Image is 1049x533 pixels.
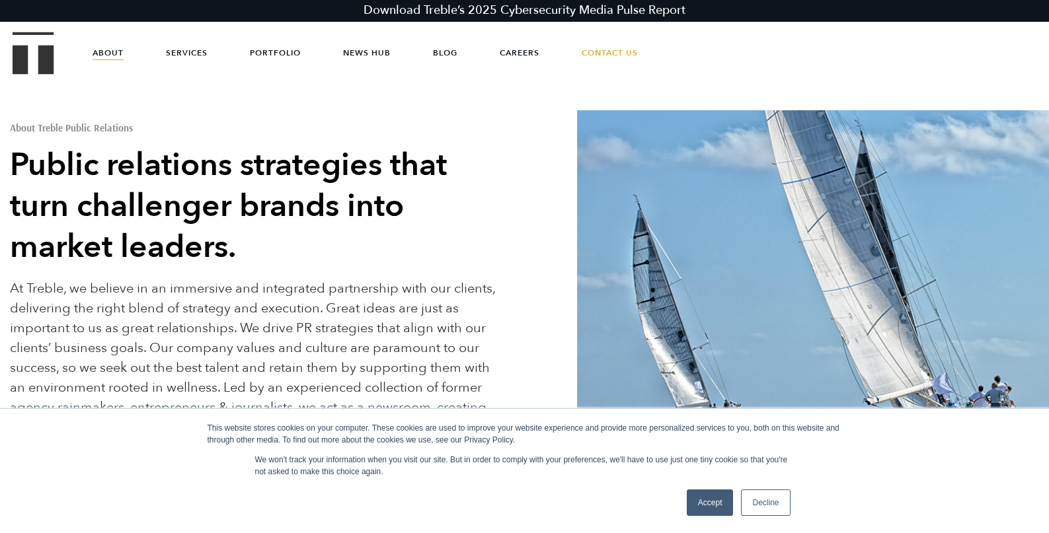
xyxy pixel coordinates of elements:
h1: About Treble Public Relations [10,123,502,133]
p: We won't track your information when you visit our site. But in order to comply with your prefere... [255,454,795,478]
a: Services [166,33,208,73]
a: Blog [433,33,457,73]
a: Treble Homepage [13,33,53,73]
h2: Public relations strategies that turn challenger brands into market leaders. [10,145,502,267]
a: Accept [687,489,734,516]
a: News Hub [343,33,391,73]
a: About [93,33,124,73]
div: This website stores cookies on your computer. These cookies are used to improve your website expe... [208,422,842,446]
a: Contact Us [582,33,638,73]
a: Decline [741,489,790,516]
img: Treble logo [13,32,54,74]
a: Portfolio [250,33,301,73]
a: Careers [500,33,539,73]
p: At Treble, we believe in an immersive and integrated partnership with our clients, delivering the... [10,279,502,437]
